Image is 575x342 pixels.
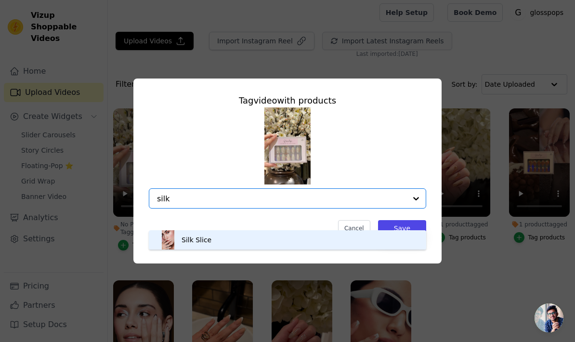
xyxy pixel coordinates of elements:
div: Silk Slice [182,235,211,245]
button: Cancel [338,220,370,237]
img: reel-preview-eddb08-10.myshopify.com-3693911151684742348_66588504867.jpeg [264,107,311,184]
button: Save [378,220,426,237]
input: Search for products [157,194,406,203]
img: product thumbnail [158,230,178,250]
div: Tag video with products [149,94,426,107]
a: Open chat [535,303,563,332]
